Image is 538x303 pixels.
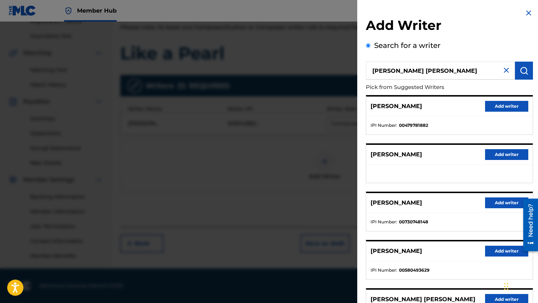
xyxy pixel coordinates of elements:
p: Pick from Suggested Writers [366,80,492,95]
iframe: Resource Center [518,196,538,254]
img: Top Rightsholder [64,6,73,15]
span: IPI Number : [371,267,397,273]
button: Add writer [485,197,528,208]
h2: Add Writer [366,17,533,36]
span: IPI Number : [371,219,397,225]
img: MLC Logo [9,5,36,16]
p: [PERSON_NAME] [371,150,422,159]
label: Search for a writer [374,41,440,50]
iframe: Chat Widget [502,268,538,303]
strong: 00580493629 [399,267,430,273]
strong: 00730748148 [399,219,428,225]
strong: 00479781882 [399,122,428,129]
input: Search writer's name or IPI Number [366,62,515,80]
p: [PERSON_NAME] [371,247,422,255]
img: Search Works [520,66,528,75]
button: Add writer [485,149,528,160]
p: [PERSON_NAME] [371,199,422,207]
img: close [502,66,511,75]
span: IPI Number : [371,122,397,129]
span: Member Hub [77,6,117,15]
button: Add writer [485,101,528,112]
div: Drag [504,276,508,297]
button: Add writer [485,246,528,257]
p: [PERSON_NAME] [371,102,422,111]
